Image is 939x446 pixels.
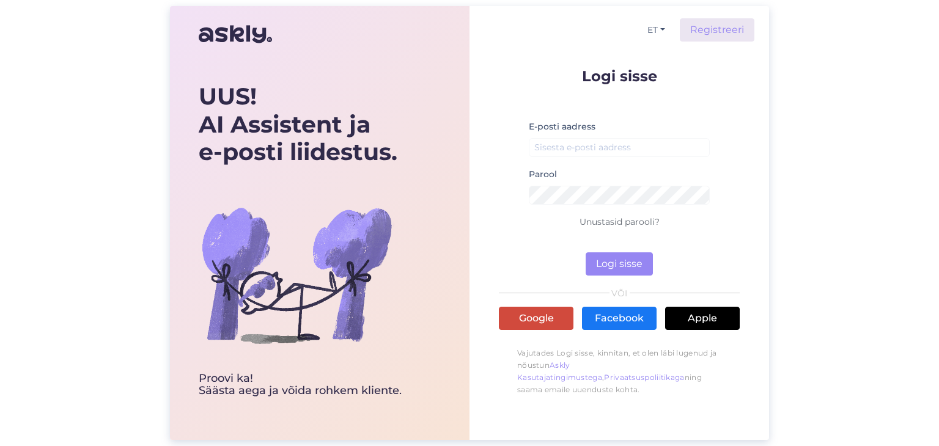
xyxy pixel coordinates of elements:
[586,252,653,276] button: Logi sisse
[609,289,630,298] span: VÕI
[580,216,660,227] a: Unustasid parooli?
[499,307,573,330] a: Google
[680,18,754,42] a: Registreeri
[529,120,595,133] label: E-posti aadress
[199,373,402,397] div: Proovi ka! Säästa aega ja võida rohkem kliente.
[499,341,740,402] p: Vajutades Logi sisse, kinnitan, et olen läbi lugenud ja nõustun , ning saama emaile uuenduste kohta.
[604,373,684,382] a: Privaatsuspoliitikaga
[517,360,602,382] a: Askly Kasutajatingimustega
[529,168,557,181] label: Parool
[199,177,394,373] img: bg-askly
[199,20,272,49] img: Askly
[665,307,740,330] a: Apple
[499,68,740,84] p: Logi sisse
[643,21,670,39] button: ET
[582,307,657,330] a: Facebook
[529,138,710,157] input: Sisesta e-posti aadress
[199,82,402,166] div: UUS! AI Assistent ja e-posti liidestus.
